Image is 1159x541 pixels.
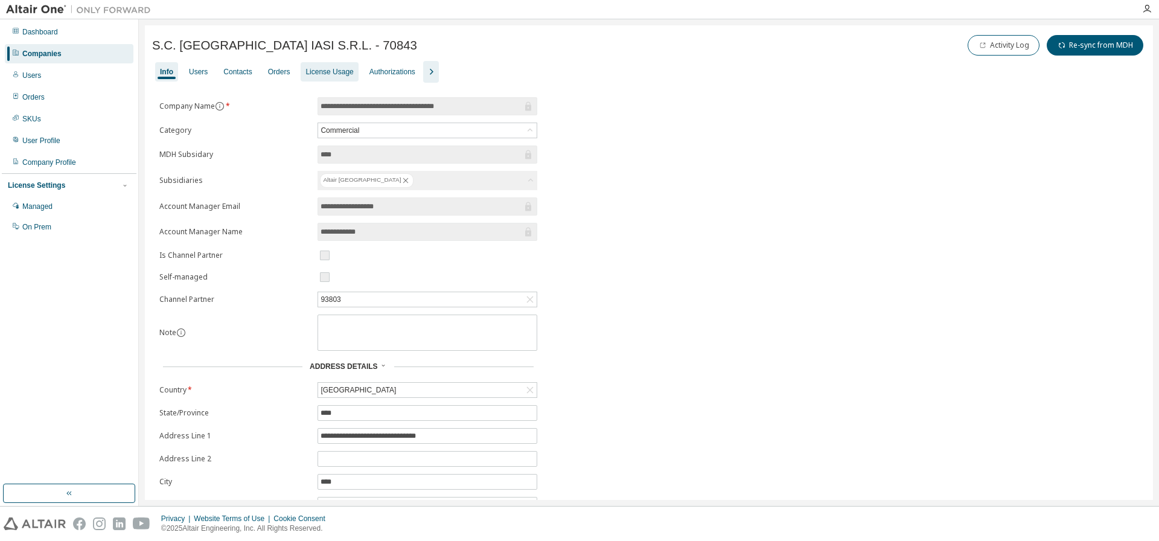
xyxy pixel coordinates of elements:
label: Country [159,385,310,395]
div: Dashboard [22,27,58,37]
div: 93803 [318,292,537,307]
div: [GEOGRAPHIC_DATA] [318,383,537,397]
p: © 2025 Altair Engineering, Inc. All Rights Reserved. [161,523,333,534]
div: Companies [22,49,62,59]
label: Address Line 2 [159,454,310,464]
label: MDH Subsidary [159,150,310,159]
label: Note [159,327,176,338]
button: Re-sync from MDH [1047,35,1143,56]
div: License Settings [8,181,65,190]
div: Info [160,67,173,77]
label: Is Channel Partner [159,251,310,260]
label: Account Manager Email [159,202,310,211]
div: Users [189,67,208,77]
div: Managed [22,202,53,211]
div: License Usage [305,67,353,77]
label: Subsidiaries [159,176,310,185]
label: City [159,477,310,487]
div: [GEOGRAPHIC_DATA] [319,383,398,397]
img: altair_logo.svg [4,517,66,530]
img: youtube.svg [133,517,150,530]
label: Self-managed [159,272,310,282]
label: Address Line 1 [159,431,310,441]
div: Cookie Consent [273,514,332,523]
div: 93803 [319,293,342,306]
div: Orders [268,67,290,77]
div: SKUs [22,114,41,124]
label: Account Manager Name [159,227,310,237]
div: Altair [GEOGRAPHIC_DATA] [320,173,413,188]
div: Commercial [319,124,361,137]
div: Users [22,71,41,80]
span: Address Details [310,362,377,371]
button: information [176,328,186,338]
img: Altair One [6,4,157,16]
label: Channel Partner [159,295,310,304]
div: User Profile [22,136,60,146]
div: Authorizations [369,67,415,77]
label: Company Name [159,101,310,111]
img: instagram.svg [93,517,106,530]
div: On Prem [22,222,51,232]
div: Orders [22,92,45,102]
button: Activity Log [968,35,1039,56]
button: information [215,101,225,111]
label: Category [159,126,310,135]
div: Commercial [318,123,537,138]
div: Contacts [223,67,252,77]
div: Privacy [161,514,194,523]
img: facebook.svg [73,517,86,530]
div: Company Profile [22,158,76,167]
div: Altair [GEOGRAPHIC_DATA] [318,171,537,190]
div: Website Terms of Use [194,514,273,523]
img: linkedin.svg [113,517,126,530]
label: State/Province [159,408,310,418]
span: S.C. [GEOGRAPHIC_DATA] IASI S.R.L. - 70843 [152,39,417,53]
